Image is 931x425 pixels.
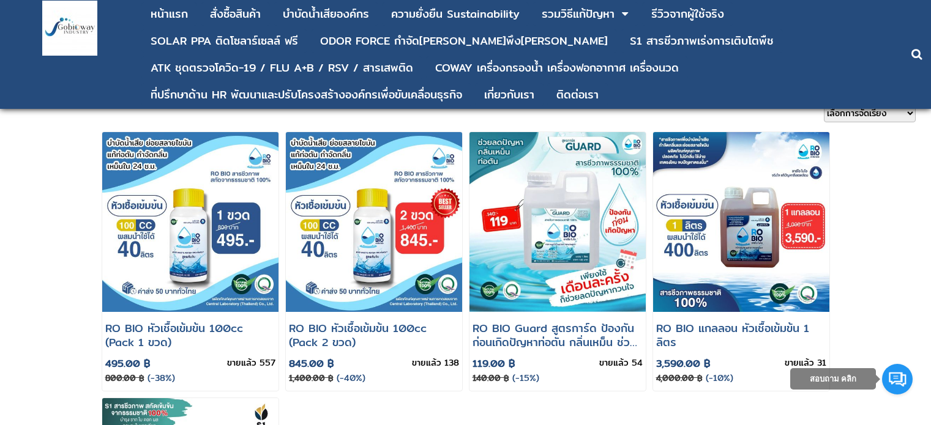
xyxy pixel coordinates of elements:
a: S1 สารชีวภาพเร่งการเติบโตพืช [630,29,774,53]
div: SOLAR PPA ติดโซลาร์เซลล์ ฟรี [151,35,298,46]
div: รีวิวจากผู้ใช้จริง [651,9,724,20]
a: บําบัดน้ำเสียองค์กร [283,2,369,26]
a: รวมวิธีแก้ปัญหา [542,2,615,26]
a: ความยั่งยืน Sustainability [391,2,520,26]
div: COWAY เครื่องกรองน้ำ เครื่องฟอกอากาศ เครื่องนวด [435,62,679,73]
a: หน้าแรก [151,2,188,26]
a: COWAY เครื่องกรองน้ำ เครื่องฟอกอากาศ เครื่องนวด [435,56,679,79]
div: หน้าแรก [151,9,188,20]
a: สั่งซื้อสินค้า [210,2,261,26]
a: ที่ปรึกษาด้าน HR พัฒนาและปรับโครงสร้างองค์กรเพื่อขับเคลื่อนธุรกิจ [151,83,462,106]
a: รีวิวจากผู้ใช้จริง [651,2,724,26]
span: สอบถาม คลิก [810,374,857,383]
div: ที่ปรึกษาด้าน HR พัฒนาและปรับโครงสร้างองค์กรเพื่อขับเคลื่อนธุรกิจ [151,89,462,100]
div: บําบัดน้ำเสียองค์กร [283,9,369,20]
div: ODOR FORCE กำจัด[PERSON_NAME]พึง[PERSON_NAME] [320,35,608,46]
a: ODOR FORCE กำจัด[PERSON_NAME]พึง[PERSON_NAME] [320,29,608,53]
div: เกี่ยวกับเรา [484,89,534,100]
div: ติดต่อเรา [556,89,599,100]
div: ความยั่งยืน Sustainability [391,9,520,20]
a: SOLAR PPA ติดโซลาร์เซลล์ ฟรี [151,29,298,53]
a: ติดต่อเรา [556,83,599,106]
div: รวมวิธีแก้ปัญหา [542,9,615,20]
div: ATK ชุดตรวจโควิด-19 / FLU A+B / RSV / สารเสพติด [151,62,413,73]
img: large-1644130236041.jpg [42,1,97,56]
div: สั่งซื้อสินค้า [210,9,261,20]
a: เกี่ยวกับเรา [484,83,534,106]
a: ATK ชุดตรวจโควิด-19 / FLU A+B / RSV / สารเสพติด [151,56,413,79]
div: S1 สารชีวภาพเร่งการเติบโตพืช [630,35,774,46]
